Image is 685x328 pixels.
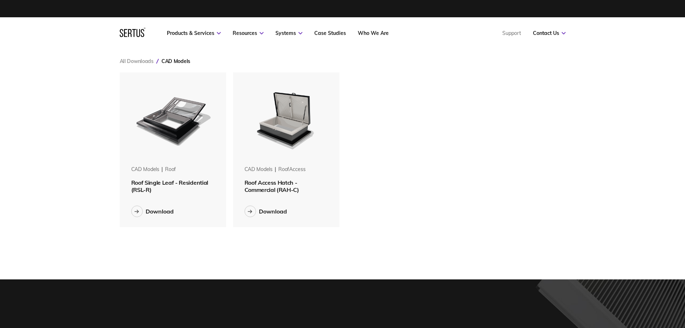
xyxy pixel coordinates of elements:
a: All Downloads [120,58,154,64]
div: Download [146,208,174,215]
a: Who We Are [358,30,389,36]
a: Resources [233,30,264,36]
button: Download [131,206,174,217]
div: roofAccess [278,166,306,173]
div: CAD Models [245,166,273,173]
a: Support [502,30,521,36]
a: Systems [275,30,302,36]
button: Download [245,206,287,217]
span: Roof Single Leaf - Residential (RSL-R) [131,179,208,193]
span: Roof Access Hatch - Commercial (RAH-C) [245,179,299,193]
a: Contact Us [533,30,566,36]
div: roof [165,166,176,173]
iframe: Chat Widget [556,244,685,328]
a: Case Studies [314,30,346,36]
a: Products & Services [167,30,221,36]
div: Download [259,208,287,215]
div: CAD Models [131,166,160,173]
